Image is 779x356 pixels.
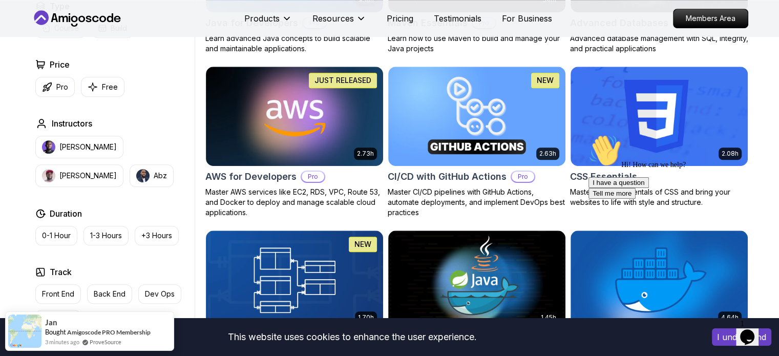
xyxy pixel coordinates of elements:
[45,338,79,346] span: 3 minutes ago
[50,207,82,220] h2: Duration
[87,284,132,304] button: Back End
[571,67,748,166] img: CSS Essentials card
[35,77,75,97] button: Pro
[205,187,384,218] p: Master AWS services like EC2, RDS, VPC, Route 53, and Docker to deploy and manage scalable cloud ...
[388,231,565,330] img: Docker for Java Developers card
[4,58,51,69] button: Tell me more
[721,313,739,322] p: 4.64h
[35,310,81,329] button: Full Stack
[205,66,384,218] a: AWS for Developers card2.73hJUST RELEASEDAWS for DevelopersProMaster AWS services like EC2, RDS, ...
[205,170,297,184] h2: AWS for Developers
[135,226,179,245] button: +3 Hours
[387,12,413,25] a: Pricing
[358,313,374,322] p: 1.70h
[570,187,748,207] p: Master the fundamentals of CSS and bring your websites to life with style and structure.
[35,164,123,187] button: instructor img[PERSON_NAME]
[434,12,481,25] a: Testimonials
[570,170,637,184] h2: CSS Essentials
[302,172,324,182] p: Pro
[512,172,534,182] p: Pro
[4,4,188,69] div: 👋Hi! How can we help?I have a questionTell me more
[570,66,748,207] a: CSS Essentials card2.08hCSS EssentialsMaster the fundamentals of CSS and bring your websites to l...
[35,136,123,158] button: instructor img[PERSON_NAME]
[4,4,37,37] img: :wave:
[42,169,55,182] img: instructor img
[81,77,124,97] button: Free
[42,231,71,241] p: 0-1 Hour
[205,33,384,54] p: Learn advanced Java concepts to build scalable and maintainable applications.
[45,328,66,336] span: Bought
[312,12,366,33] button: Resources
[45,318,57,327] span: Jan
[206,231,383,330] img: Database Design & Implementation card
[90,338,121,346] a: ProveSource
[388,33,566,54] p: Learn how to use Maven to build and manage your Java projects
[8,326,697,348] div: This website uses cookies to enhance the user experience.
[502,12,552,25] a: For Business
[537,75,554,86] p: NEW
[8,315,41,348] img: provesource social proof notification image
[736,315,769,346] iframe: chat widget
[388,67,565,166] img: CI/CD with GitHub Actions card
[102,82,118,92] p: Free
[35,284,81,304] button: Front End
[312,12,354,25] p: Resources
[712,328,771,346] button: Accept cookies
[56,82,68,92] p: Pro
[244,12,292,33] button: Products
[50,266,72,278] h2: Track
[35,226,77,245] button: 0-1 Hour
[94,289,125,299] p: Back End
[59,142,117,152] p: [PERSON_NAME]
[206,67,383,166] img: AWS for Developers card
[145,289,175,299] p: Dev Ops
[357,150,374,158] p: 2.73h
[90,231,122,241] p: 1-3 Hours
[50,58,70,71] h2: Price
[130,164,174,187] button: instructor imgAbz
[314,75,371,86] p: JUST RELEASED
[354,239,371,249] p: NEW
[388,187,566,218] p: Master CI/CD pipelines with GitHub Actions, automate deployments, and implement DevOps best pract...
[42,289,74,299] p: Front End
[388,170,507,184] h2: CI/CD with GitHub Actions
[673,9,748,28] a: Members Area
[52,117,92,130] h2: Instructors
[42,140,55,154] img: instructor img
[4,47,65,58] button: I have a question
[244,12,280,25] p: Products
[539,150,556,158] p: 2.63h
[4,31,101,38] span: Hi! How can we help?
[136,169,150,182] img: instructor img
[83,226,129,245] button: 1-3 Hours
[67,328,151,336] a: Amigoscode PRO Membership
[388,66,566,218] a: CI/CD with GitHub Actions card2.63hNEWCI/CD with GitHub ActionsProMaster CI/CD pipelines with Git...
[571,231,748,330] img: Docker For Professionals card
[541,313,556,322] p: 1.45h
[138,284,181,304] button: Dev Ops
[141,231,172,241] p: +3 Hours
[154,171,167,181] p: Abz
[584,130,769,310] iframe: chat widget
[59,171,117,181] p: [PERSON_NAME]
[570,33,748,54] p: Advanced database management with SQL, integrity, and practical applications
